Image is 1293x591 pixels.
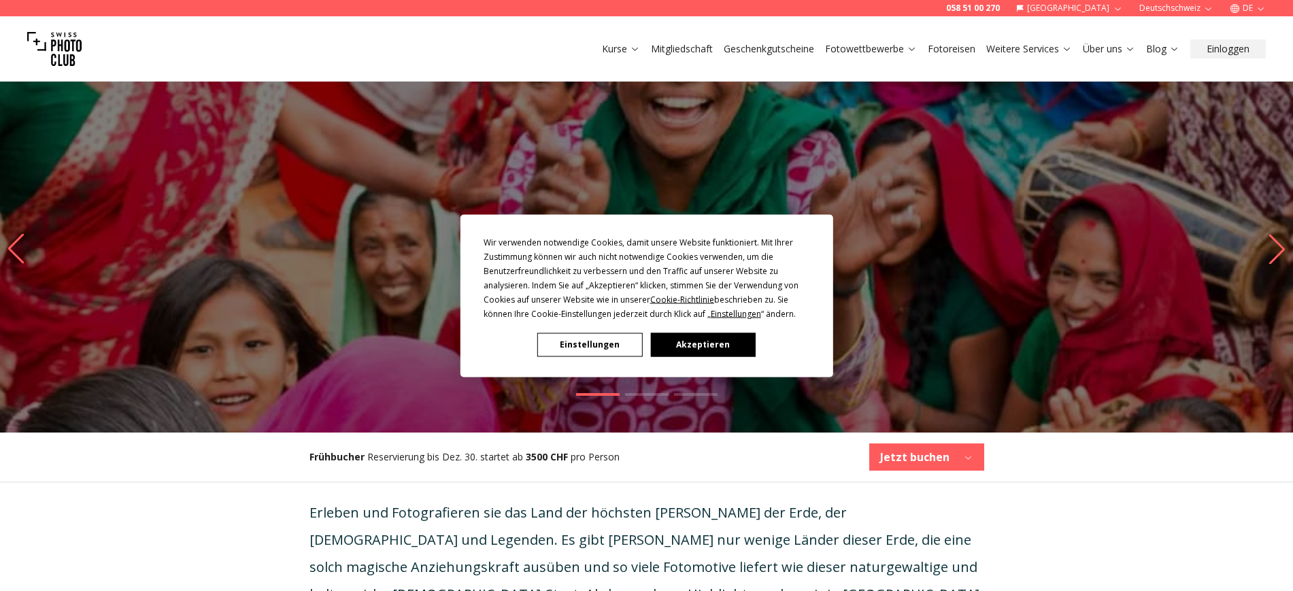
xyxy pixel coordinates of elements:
span: Cookie-Richtlinie [650,293,714,305]
button: Akzeptieren [650,333,755,356]
div: Cookie Consent Prompt [460,214,833,377]
button: Einstellungen [537,333,642,356]
span: Einstellungen [711,307,761,319]
div: Wir verwenden notwendige Cookies, damit unsere Website funktioniert. Mit Ihrer Zustimmung können ... [484,235,810,320]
